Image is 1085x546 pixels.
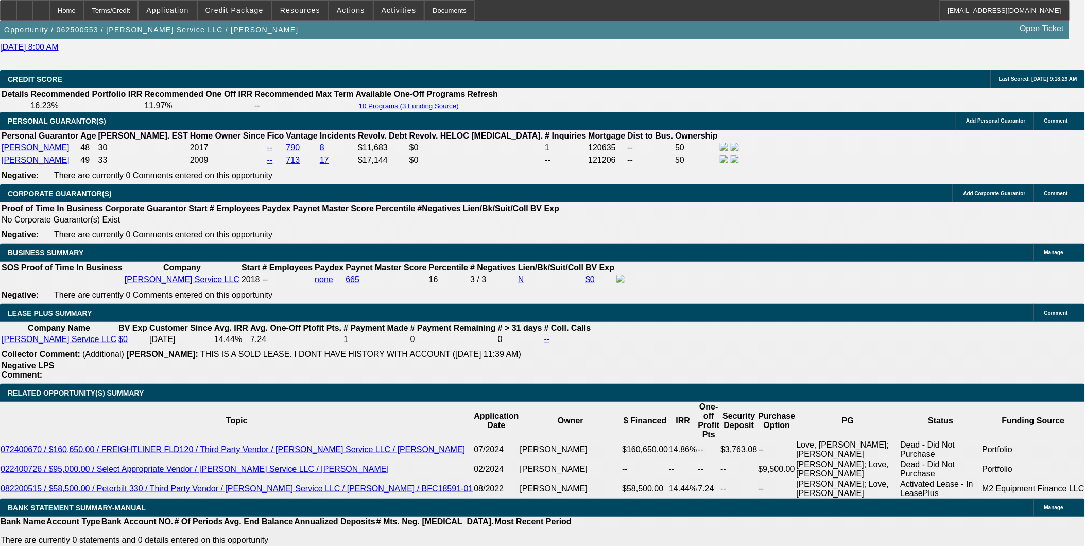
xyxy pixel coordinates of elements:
[223,517,294,527] th: Avg. End Balance
[1,484,473,493] a: 082200515 / $58,500.00 / Peterbilt 330 / Third Party Vendor / [PERSON_NAME] Service LLC / [PERSON...
[520,479,622,499] td: [PERSON_NAME]
[286,156,300,164] a: 713
[28,323,90,332] b: Company Name
[356,101,462,110] button: 10 Programs (3 Funding Source)
[198,1,271,20] button: Credit Package
[982,459,1085,479] td: Portfolio
[2,143,70,152] a: [PERSON_NAME]
[254,100,354,111] td: --
[900,402,982,440] th: Status
[622,402,668,440] th: $ Financed
[54,230,272,239] span: There are currently 0 Comments entered on this opportunity
[254,89,354,99] th: Recommended Max Term
[731,143,739,151] img: linkedin-icon.png
[376,204,415,213] b: Percentile
[267,143,273,152] a: --
[429,275,468,284] div: 16
[982,440,1085,459] td: Portfolio
[720,143,728,151] img: facebook-icon.png
[80,142,96,153] td: 48
[2,171,39,180] b: Negative:
[2,230,39,239] b: Negative:
[588,155,626,166] td: 121206
[163,263,201,272] b: Company
[796,440,900,459] td: Love, [PERSON_NAME]; [PERSON_NAME]
[82,350,124,359] span: (Additional)
[410,334,496,345] td: 0
[105,204,186,213] b: Corporate Guarantor
[622,459,668,479] td: --
[410,323,496,332] b: # Payment Remaining
[796,459,900,479] td: [PERSON_NAME]; Love, [PERSON_NAME]
[900,479,982,499] td: Activated Lease - In LeasePlus
[374,1,424,20] button: Activities
[315,275,333,284] a: none
[585,275,595,284] a: $0
[1044,118,1068,124] span: Comment
[2,361,54,379] b: Negative LPS Comment:
[98,155,188,166] td: 33
[190,156,209,164] span: 2009
[900,459,982,479] td: Dead - Did Not Purchase
[982,479,1085,499] td: M2 Equipment Finance LLC
[214,334,249,345] td: 14.44%
[8,504,146,512] span: BANK STATEMENT SUMMARY-MANUAL
[8,309,92,317] span: LEASE PLUS SUMMARY
[382,6,417,14] span: Activities
[530,204,559,213] b: BV Exp
[54,171,272,180] span: There are currently 0 Comments entered on this opportunity
[474,440,520,459] td: 07/2024
[627,142,674,153] td: --
[463,204,528,213] b: Lien/Bk/Suit/Coll
[315,263,343,272] b: Paydex
[698,459,720,479] td: --
[357,155,408,166] td: $17,144
[2,350,80,359] b: Collector Comment:
[474,402,520,440] th: Application Date
[355,89,466,99] th: Available One-Off Programs
[796,479,900,499] td: [PERSON_NAME]; Love, [PERSON_NAME]
[418,204,461,213] b: #Negatives
[720,155,728,163] img: facebook-icon.png
[497,334,543,345] td: 0
[8,117,106,125] span: PERSONAL GUARANTOR(S)
[337,6,365,14] span: Actions
[627,155,674,166] td: --
[1,263,20,273] th: SOS
[1044,191,1068,196] span: Comment
[616,275,625,283] img: facebook-icon.png
[498,323,542,332] b: # > 31 days
[675,131,718,140] b: Ownership
[320,156,329,164] a: 17
[720,479,757,499] td: --
[8,389,144,397] span: RELATED OPPORTUNITY(S) SUMMARY
[585,263,614,272] b: BV Exp
[675,155,718,166] td: 50
[409,155,544,166] td: $0
[409,142,544,153] td: $0
[698,402,720,440] th: One-off Profit Pts
[125,275,239,284] a: [PERSON_NAME] Service LLC
[46,517,101,527] th: Account Type
[263,263,313,272] b: # Employees
[982,402,1085,440] th: Funding Source
[139,1,196,20] button: Application
[544,323,591,332] b: # Coll. Calls
[720,459,757,479] td: --
[966,118,1026,124] span: Add Personal Guarantor
[267,156,273,164] a: --
[190,143,209,152] span: 2017
[250,323,341,332] b: Avg. One-Off Ptofit Pts.
[144,100,253,111] td: 11.97%
[758,479,796,499] td: --
[1,215,564,225] td: No Corporate Guarantor(s) Exist
[320,143,324,152] a: 8
[698,440,720,459] td: --
[320,131,356,140] b: Incidents
[796,402,900,440] th: PG
[668,479,697,499] td: 14.44%
[2,335,116,344] a: [PERSON_NAME] Service LLC
[2,156,70,164] a: [PERSON_NAME]
[668,402,697,440] th: IRR
[188,204,207,213] b: Start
